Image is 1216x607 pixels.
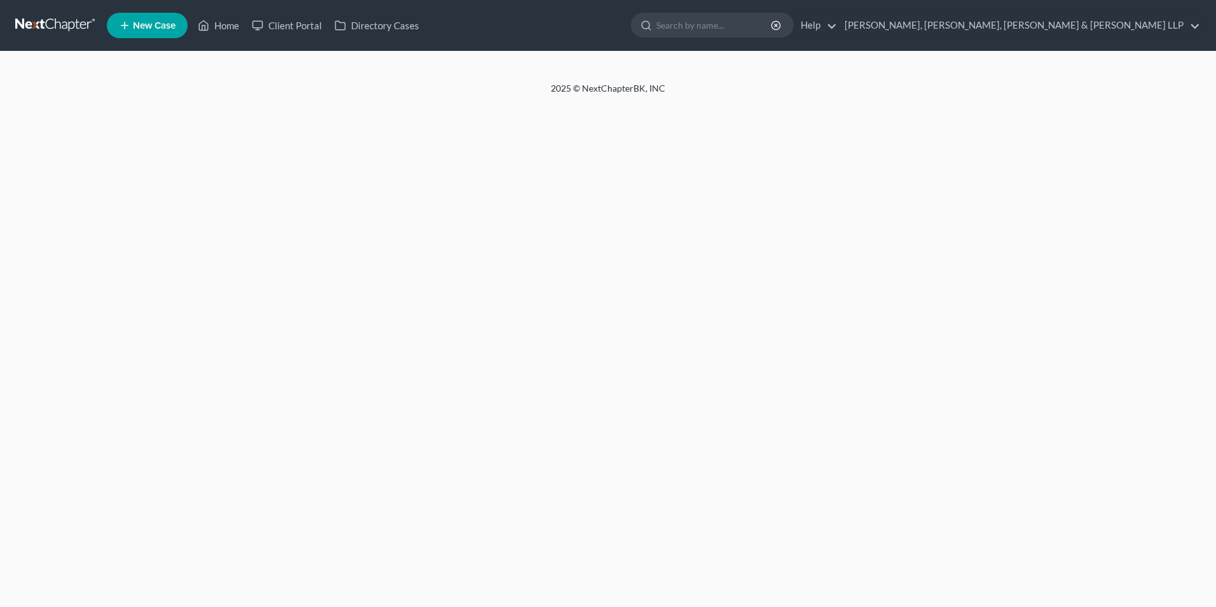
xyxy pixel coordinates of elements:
[245,82,971,105] div: 2025 © NextChapterBK, INC
[656,13,773,37] input: Search by name...
[794,14,837,37] a: Help
[245,14,328,37] a: Client Portal
[133,21,176,31] span: New Case
[838,14,1200,37] a: [PERSON_NAME], [PERSON_NAME], [PERSON_NAME] & [PERSON_NAME] LLP
[328,14,425,37] a: Directory Cases
[191,14,245,37] a: Home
